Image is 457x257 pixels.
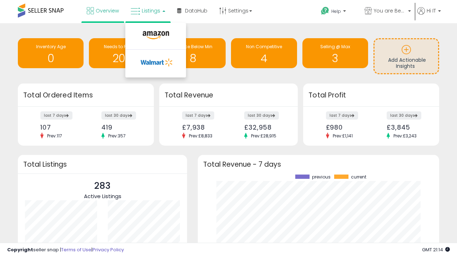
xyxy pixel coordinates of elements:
a: Needs to Reprice 203 [89,38,155,68]
div: seller snap | | [7,247,124,253]
h3: Total Revenue - 7 days [203,162,434,167]
span: Active Listings [84,192,121,200]
a: Non Competitive 4 [231,38,297,68]
div: £32,958 [244,124,285,131]
a: Hi IT [417,7,441,23]
span: Prev: £1,141 [329,133,356,139]
a: Inventory Age 0 [18,38,84,68]
label: last 7 days [182,111,214,120]
h1: 203 [92,52,151,64]
h3: Total Profit [308,90,434,100]
a: Help [315,1,358,23]
span: DataHub [185,7,207,14]
span: Hi IT [427,7,436,14]
strong: Copyright [7,246,33,253]
h3: Total Listings [23,162,182,167]
h1: 4 [235,52,293,64]
h1: 0 [21,52,80,64]
h3: Total Ordered Items [23,90,149,100]
a: Selling @ Max 3 [302,38,368,68]
span: Prev: 117 [44,133,66,139]
span: Selling @ Max [320,44,350,50]
span: Overview [96,7,119,14]
h1: 8 [164,52,222,64]
span: BB Price Below Min [173,44,212,50]
span: Add Actionable Insights [388,56,426,70]
i: Get Help [321,6,330,15]
h3: Total Revenue [165,90,292,100]
span: previous [312,175,331,180]
span: Prev: £3,243 [390,133,420,139]
div: 419 [101,124,141,131]
div: £980 [326,124,366,131]
span: Help [331,8,341,14]
label: last 30 days [387,111,421,120]
a: Add Actionable Insights [375,39,438,73]
a: Privacy Policy [92,246,124,253]
label: last 7 days [326,111,358,120]
a: Terms of Use [61,246,91,253]
a: BB Price Below Min 8 [160,38,226,68]
span: Prev: £28,915 [247,133,280,139]
span: Prev: £8,833 [185,133,216,139]
label: last 30 days [244,111,279,120]
p: 283 [84,179,121,193]
span: 2025-09-16 21:14 GMT [422,246,450,253]
span: Prev: 357 [105,133,129,139]
h1: 3 [306,52,365,64]
span: Non Competitive [246,44,282,50]
div: £3,845 [387,124,427,131]
div: 107 [40,124,80,131]
label: last 30 days [101,111,136,120]
span: Listings [142,7,160,14]
span: Inventory Age [36,44,66,50]
span: Needs to Reprice [104,44,140,50]
span: current [351,175,366,180]
span: You are Beautiful ([GEOGRAPHIC_DATA]) [374,7,406,14]
label: last 7 days [40,111,72,120]
div: £7,938 [182,124,223,131]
